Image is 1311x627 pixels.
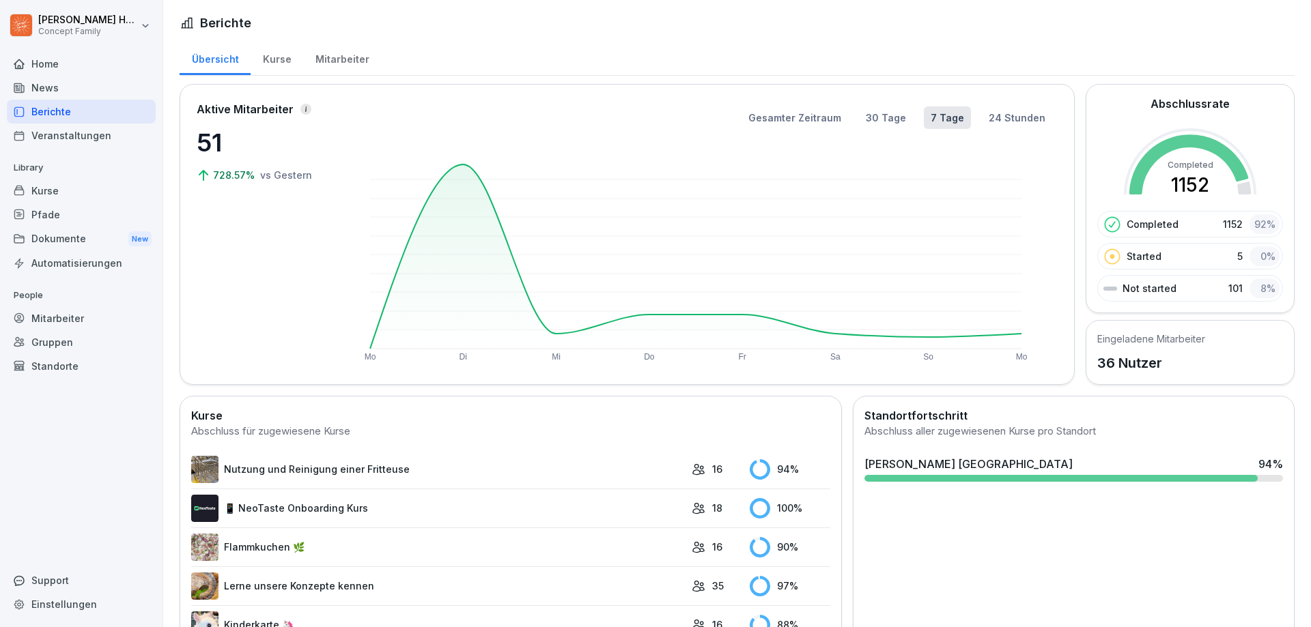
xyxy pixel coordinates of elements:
[7,568,156,592] div: Support
[923,352,933,362] text: So
[830,352,841,362] text: Sa
[191,424,830,439] div: Abschluss für zugewiesene Kurse
[712,579,724,593] p: 35
[7,330,156,354] a: Gruppen
[191,495,218,522] img: wogpw1ad3b6xttwx9rgsg3h8.png
[7,157,156,179] p: Library
[1250,278,1280,298] div: 8 %
[1258,456,1283,472] div: 94 %
[982,106,1052,129] button: 24 Stunden
[738,352,746,362] text: Fr
[1127,249,1161,263] p: Started
[644,352,655,362] text: Do
[7,123,156,147] a: Veranstaltungen
[1016,352,1028,362] text: Mo
[712,462,722,476] p: 16
[197,101,294,117] p: Aktive Mitarbeiter
[460,352,467,362] text: Di
[191,456,685,483] a: Nutzung und Reinigung einer Fritteuse
[191,495,685,522] a: 📱 NeoTaste Onboarding Kurs
[1223,217,1243,231] p: 1152
[7,354,156,378] a: Standorte
[7,592,156,616] a: Einstellungen
[552,352,561,362] text: Mi
[864,456,1073,472] div: [PERSON_NAME] [GEOGRAPHIC_DATA]
[38,27,138,36] p: Concept Family
[864,424,1283,439] div: Abschluss aller zugewiesenen Kurse pro Standort
[7,251,156,275] a: Automatisierungen
[742,106,848,129] button: Gesamter Zeitraum
[7,306,156,330] a: Mitarbeiter
[191,572,218,600] img: ssvnl9aim273pmzdbnjk7g2q.png
[260,168,312,182] p: vs Gestern
[1237,249,1243,263] p: 5
[7,76,156,100] a: News
[38,14,138,26] p: [PERSON_NAME] Huttarsch
[1250,214,1280,234] div: 92 %
[7,203,156,227] a: Pfade
[1127,217,1179,231] p: Completed
[750,576,830,596] div: 97 %
[191,456,218,483] img: b2msvuojt3s6egexuweix326.png
[191,534,685,561] a: Flammkuchen 🌿
[128,231,152,247] div: New
[864,407,1283,424] h2: Standortfortschritt
[859,106,913,129] button: 30 Tage
[7,227,156,252] a: DokumenteNew
[303,40,381,75] a: Mitarbeiter
[365,352,376,362] text: Mo
[7,100,156,123] a: Berichte
[180,40,251,75] a: Übersicht
[251,40,303,75] a: Kurse
[191,534,218,561] img: jb643umo8xb48cipqni77y3i.png
[191,572,685,600] a: Lerne unsere Konzepte kennen
[7,285,156,306] p: People
[7,52,156,76] a: Home
[1123,281,1176,295] p: Not started
[7,179,156,203] a: Kurse
[750,537,830,557] div: 90 %
[750,459,830,480] div: 94 %
[1151,96,1230,112] h2: Abschlussrate
[213,168,257,182] p: 728.57%
[750,498,830,519] div: 100 %
[924,106,971,129] button: 7 Tage
[197,124,333,161] p: 51
[1228,281,1243,295] p: 101
[859,450,1288,487] a: [PERSON_NAME] [GEOGRAPHIC_DATA]94%
[7,227,156,252] div: Dokumente
[712,540,722,554] p: 16
[1250,246,1280,266] div: 0 %
[200,14,251,32] h1: Berichte
[191,407,830,424] h2: Kurse
[1097,353,1205,373] p: 36 Nutzer
[1097,332,1205,346] h5: Eingeladene Mitarbeiter
[712,501,722,515] p: 18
